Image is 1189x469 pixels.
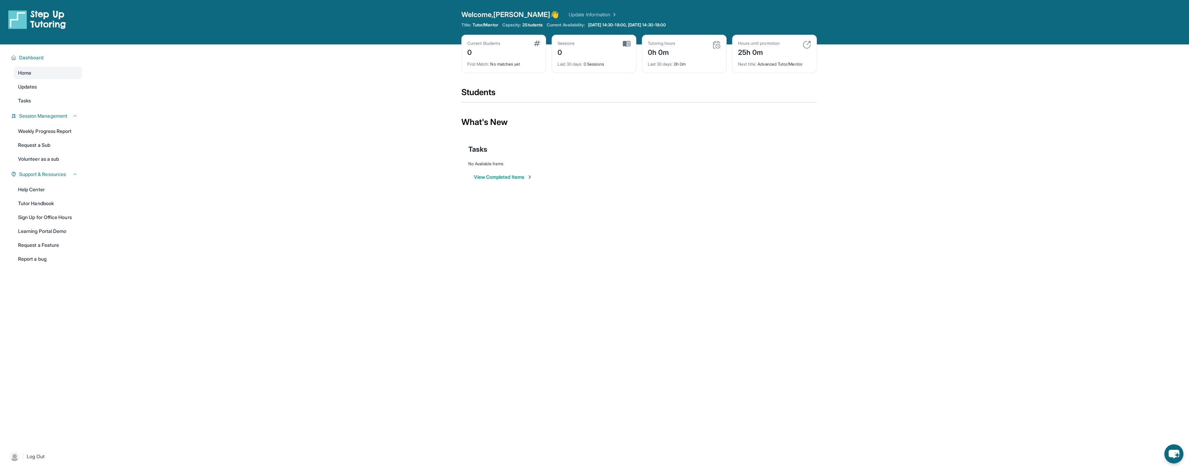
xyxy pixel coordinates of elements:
a: Tutor Handbook [14,197,82,210]
span: Title: [461,22,471,28]
a: Tasks [14,94,82,107]
span: Welcome, [PERSON_NAME] 👋 [461,10,559,19]
img: card [712,41,721,49]
div: Advanced Tutor/Mentor [738,57,811,67]
div: 25h 0m [738,46,780,57]
a: Sign Up for Office Hours [14,211,82,224]
a: Weekly Progress Report [14,125,82,137]
div: Students [461,87,817,102]
a: Update Information [569,11,617,18]
div: Tutoring hours [648,41,676,46]
span: Home [18,69,31,76]
button: Dashboard [16,54,78,61]
span: Next title : [738,61,757,67]
div: 0 [558,46,575,57]
a: Learning Portal Demo [14,225,82,237]
img: user-img [10,452,19,461]
span: Session Management [19,112,67,119]
span: 2 Students [522,22,543,28]
img: card [534,41,540,46]
span: Dashboard [19,54,44,61]
a: Home [14,67,82,79]
span: Last 30 days : [558,61,583,67]
a: Volunteer as a sub [14,153,82,165]
a: Updates [14,81,82,93]
span: Capacity: [502,22,521,28]
img: logo [8,10,66,29]
a: |Log Out [7,449,82,464]
span: Tutor/Mentor [472,22,498,28]
div: Current Students [467,41,500,46]
img: Chevron Right [610,11,617,18]
span: Updates [18,83,37,90]
button: Session Management [16,112,78,119]
button: chat-button [1164,444,1183,463]
div: No matches yet [467,57,540,67]
button: View Completed Items [474,174,533,181]
img: card [803,41,811,49]
a: Report a bug [14,253,82,265]
div: 0h 0m [648,46,676,57]
a: Request a Feature [14,239,82,251]
span: [DATE] 14:30-18:00, [DATE] 14:30-18:00 [588,22,666,28]
span: First Match : [467,61,489,67]
span: Log Out [27,453,45,460]
span: Current Availability: [547,22,585,28]
div: What's New [461,107,817,137]
div: 0h 0m [648,57,721,67]
span: | [22,452,24,461]
a: Help Center [14,183,82,196]
a: Request a Sub [14,139,82,151]
div: 0 [467,46,500,57]
span: Tasks [18,97,31,104]
span: Tasks [468,144,487,154]
div: 0 Sessions [558,57,630,67]
span: Support & Resources [19,171,66,178]
a: [DATE] 14:30-18:00, [DATE] 14:30-18:00 [587,22,668,28]
button: Support & Resources [16,171,78,178]
span: Last 30 days : [648,61,673,67]
div: No Available Items [468,161,810,167]
img: card [623,41,630,47]
div: Hours until promotion [738,41,780,46]
div: Sessions [558,41,575,46]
